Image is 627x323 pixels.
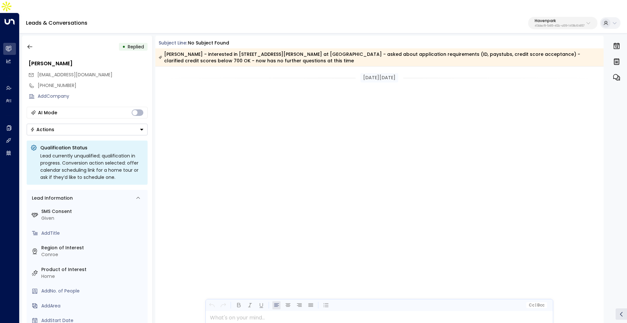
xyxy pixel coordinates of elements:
button: Cc|Bcc [526,302,547,308]
div: Button group with a nested menu [27,124,148,135]
label: Region of Interest [41,244,145,251]
span: Replied [128,43,144,50]
button: Redo [219,301,227,309]
div: AI Mode [38,109,57,116]
div: [PERSON_NAME] [29,60,148,68]
span: shookdenise8@outlook.com [37,71,112,78]
div: Lead currently unqualified; qualification in progress. Conversion action selected: offer calendar... [40,152,144,181]
div: Home [41,273,145,280]
span: | [535,303,536,307]
div: Given [41,215,145,222]
div: [DATE][DATE] [360,73,398,82]
label: SMS Consent [41,208,145,215]
span: Subject Line: [159,40,187,46]
button: Actions [27,124,148,135]
button: Havenpark413dacf9-5485-402c-a519-14108c614857 [528,17,597,29]
p: Havenpark [535,19,584,23]
a: Leads & Conversations [26,19,87,27]
div: Conroe [41,251,145,258]
p: Qualification Status [40,144,144,151]
button: Undo [208,301,216,309]
div: AddArea [41,303,145,309]
div: AddNo. of People [41,288,145,294]
p: 413dacf9-5485-402c-a519-14108c614857 [535,25,584,27]
div: [PHONE_NUMBER] [38,82,148,89]
div: • [122,41,125,53]
div: Lead Information [30,195,73,202]
span: [EMAIL_ADDRESS][DOMAIN_NAME] [37,71,112,78]
span: Cc Bcc [529,303,544,307]
div: AddTitle [41,230,145,237]
div: [PERSON_NAME] - interested in [STREET_ADDRESS][PERSON_NAME] at [GEOGRAPHIC_DATA] - asked about ap... [159,51,600,64]
div: Actions [30,127,54,132]
div: AddCompany [38,93,148,100]
label: Product of Interest [41,266,145,273]
div: No subject found [188,40,229,46]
